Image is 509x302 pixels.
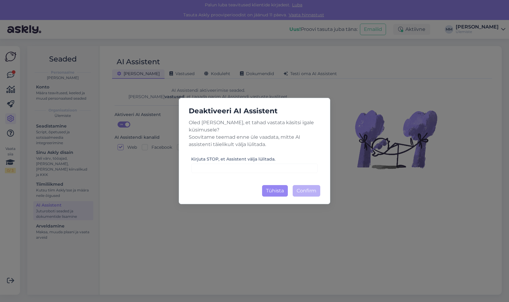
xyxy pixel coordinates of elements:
[262,185,288,197] button: Tühista
[297,188,316,194] span: Confirm
[191,156,275,162] label: Kirjuta STOP, et Assistent välja lülitada.
[184,105,325,117] h5: Deaktiveeri AI Assistent
[184,119,325,148] p: Oled [PERSON_NAME], et tahad vastata käsitsi igale küsimusele? Soovitame teemad enne üle vaadata,...
[293,185,320,197] button: Confirm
